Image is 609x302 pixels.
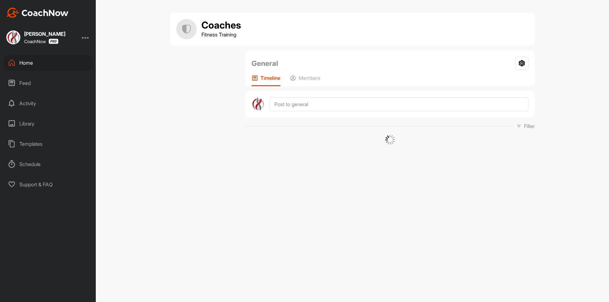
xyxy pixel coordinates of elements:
[49,39,58,44] img: CoachNow Pro
[260,75,280,81] p: Timeline
[385,135,395,145] img: G6gVgL6ErOh57ABN0eRmCEwV0I4iEi4d8EwaPGI0tHgoAbU4EAHFLEQAh+QQFCgALACwIAA4AGAASAAAEbHDJSesaOCdk+8xg...
[176,19,197,39] img: group
[3,116,93,132] div: Library
[299,75,320,81] p: Members
[252,58,278,69] h2: General
[6,8,69,18] img: CoachNow
[6,30,20,44] img: square_6444e1e82409e8f81ae1a30abe11846c.jpg
[3,55,93,71] div: Home
[201,20,241,31] h1: Coaches
[524,122,535,130] p: Filter
[3,136,93,152] div: Templates
[201,31,241,38] p: Fitness Training
[3,156,93,172] div: Schedule
[24,31,65,36] div: [PERSON_NAME]
[3,75,93,91] div: Feed
[252,97,265,110] img: avatar
[3,95,93,111] div: Activity
[24,39,58,44] div: CoachNow
[3,177,93,192] div: Support & FAQ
